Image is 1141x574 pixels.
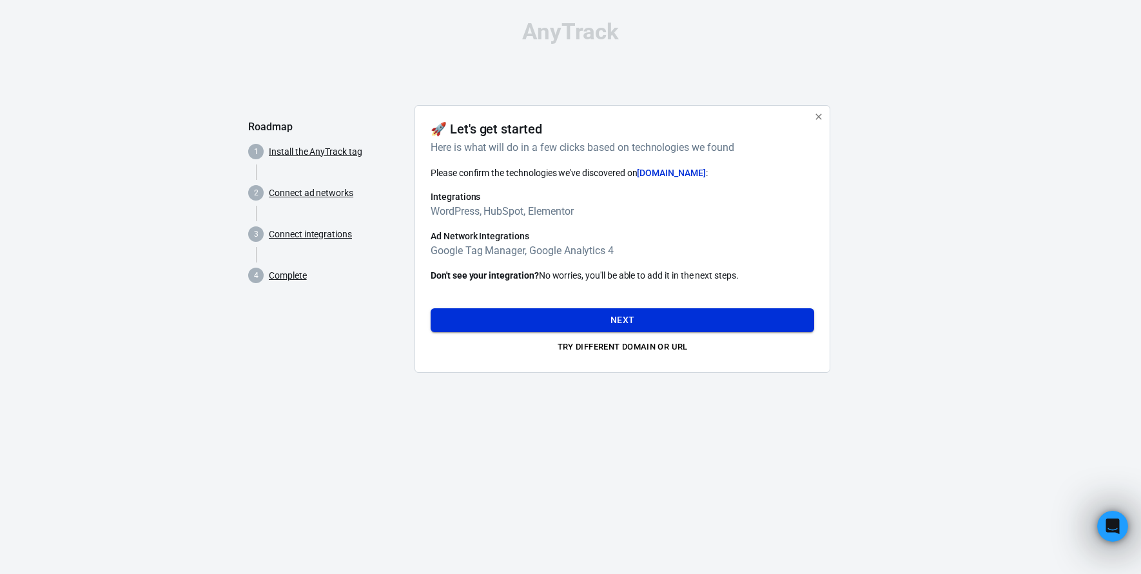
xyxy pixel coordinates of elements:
[254,230,258,239] text: 3
[637,168,705,178] span: [DOMAIN_NAME]
[269,186,353,200] a: Connect ad networks
[269,228,352,241] a: Connect integrations
[431,168,708,178] span: Please confirm the technologies we've discovered on :
[431,337,814,357] button: Try different domain or url
[248,121,404,134] h5: Roadmap
[431,308,814,332] button: Next
[254,188,258,197] text: 2
[431,203,814,219] h6: WordPress, HubSpot, Elementor
[254,147,258,156] text: 1
[431,269,814,282] p: No worries, you'll be able to add it in the next steps.
[431,139,809,155] h6: Here is what will do in a few clicks based on technologies we found
[431,242,814,259] h6: Google Tag Manager, Google Analytics 4
[431,270,539,281] strong: Don't see your integration?
[248,21,893,43] div: AnyTrack
[269,269,307,282] a: Complete
[1097,511,1128,542] iframe: Intercom live chat
[431,190,814,203] h6: Integrations
[431,230,814,242] h6: Ad Network Integrations
[431,121,542,137] h4: 🚀 Let's get started
[254,271,258,280] text: 4
[269,145,362,159] a: Install the AnyTrack tag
